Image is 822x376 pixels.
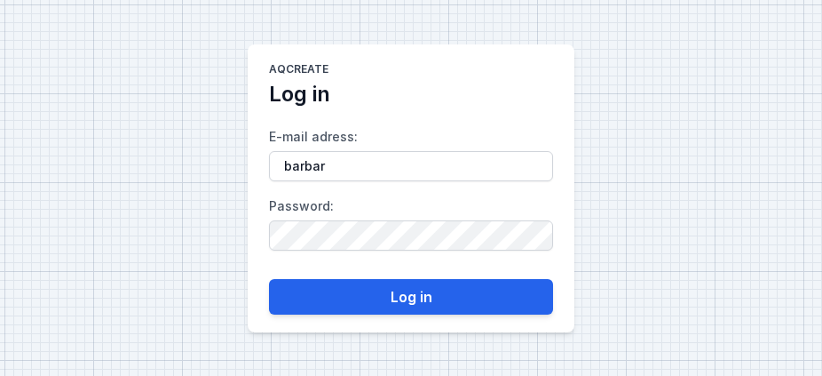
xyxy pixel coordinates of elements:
[269,151,553,181] input: E-mail adress:
[269,192,553,251] label: Password :
[269,279,553,315] button: Log in
[269,80,330,108] h2: Log in
[269,62,328,80] h1: AQcreate
[269,220,553,251] input: Password:
[269,123,553,181] label: E-mail adress :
